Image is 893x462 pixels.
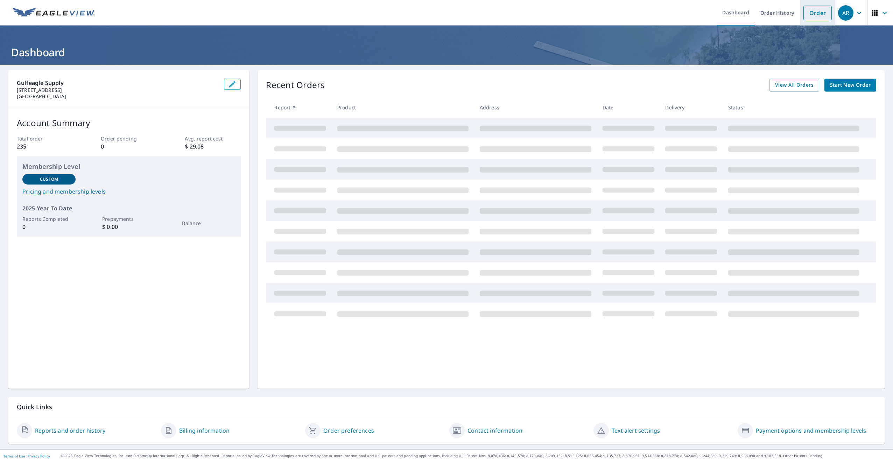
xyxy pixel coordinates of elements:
[17,142,73,151] p: 235
[3,454,50,458] p: |
[179,426,230,435] a: Billing information
[185,142,241,151] p: $ 29.08
[769,79,819,92] a: View All Orders
[22,215,76,223] p: Reports Completed
[756,426,866,435] a: Payment options and membership levels
[723,97,865,118] th: Status
[101,142,157,151] p: 0
[3,454,25,459] a: Terms of Use
[17,135,73,142] p: Total order
[332,97,474,118] th: Product
[474,97,597,118] th: Address
[597,97,660,118] th: Date
[17,87,218,93] p: [STREET_ADDRESS]
[40,176,58,182] p: Custom
[22,187,235,196] a: Pricing and membership levels
[61,453,890,459] p: © 2025 Eagle View Technologies, Inc. and Pictometry International Corp. All Rights Reserved. Repo...
[102,215,155,223] p: Prepayments
[467,426,522,435] a: Contact information
[17,79,218,87] p: Gulfeagle Supply
[8,45,885,59] h1: Dashboard
[17,93,218,100] p: [GEOGRAPHIC_DATA]
[660,97,723,118] th: Delivery
[22,204,235,212] p: 2025 Year To Date
[830,81,871,89] span: Start New Order
[266,79,325,92] p: Recent Orders
[803,6,832,20] a: Order
[27,454,50,459] a: Privacy Policy
[101,135,157,142] p: Order pending
[612,426,660,435] a: Text alert settings
[838,5,853,21] div: AR
[182,219,235,227] p: Balance
[266,97,332,118] th: Report #
[35,426,105,435] a: Reports and order history
[824,79,876,92] a: Start New Order
[102,223,155,231] p: $ 0.00
[323,426,374,435] a: Order preferences
[185,135,241,142] p: Avg. report cost
[17,403,876,411] p: Quick Links
[17,117,241,129] p: Account Summary
[13,8,95,18] img: EV Logo
[22,162,235,171] p: Membership Level
[775,81,814,89] span: View All Orders
[22,223,76,231] p: 0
